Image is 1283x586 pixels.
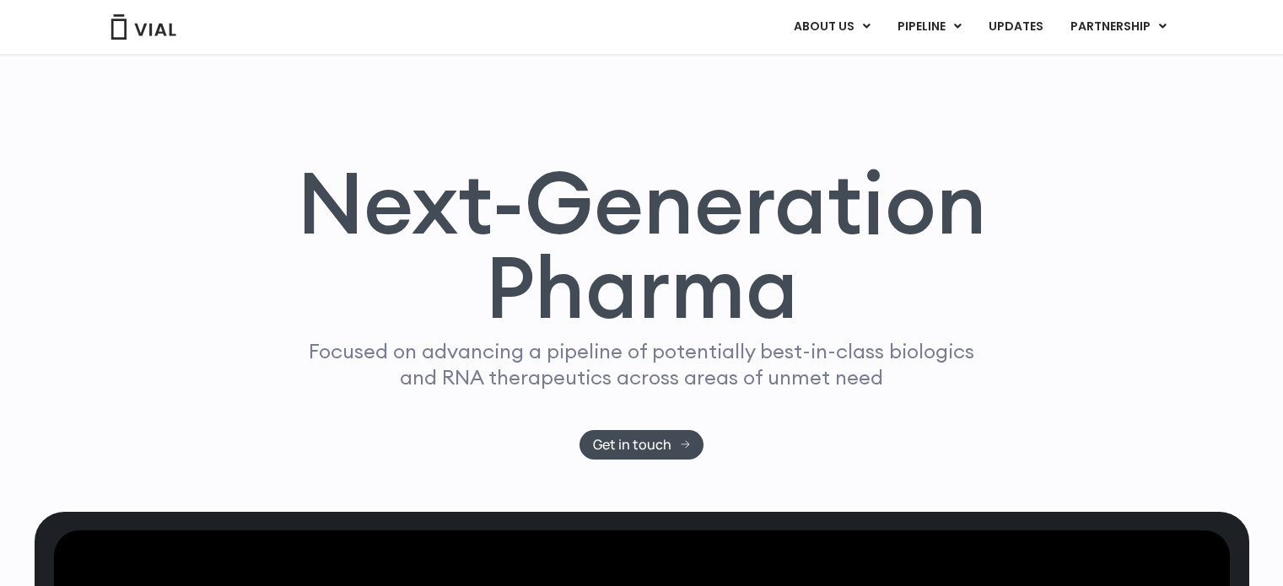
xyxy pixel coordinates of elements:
h1: Next-Generation Pharma [277,160,1007,331]
span: Get in touch [593,438,671,451]
a: Get in touch [580,430,703,460]
a: PIPELINEMenu Toggle [884,13,974,41]
a: ABOUT USMenu Toggle [780,13,883,41]
p: Focused on advancing a pipeline of potentially best-in-class biologics and RNA therapeutics acros... [302,338,982,390]
a: UPDATES [975,13,1056,41]
a: PARTNERSHIPMenu Toggle [1057,13,1180,41]
img: Vial Logo [110,14,177,40]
